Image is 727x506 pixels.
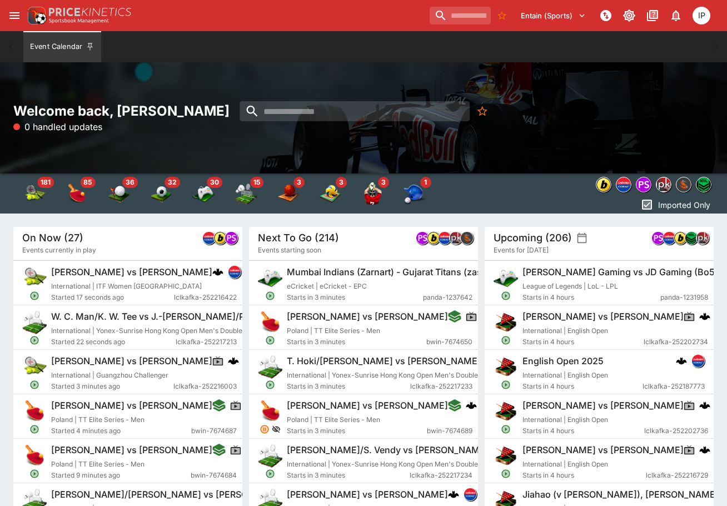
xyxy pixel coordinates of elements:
[287,460,481,468] span: International | Yonex-Sunrise Hong Kong Open Men's Doubles
[240,101,470,121] input: search
[494,310,518,334] img: snooker.png
[207,177,222,188] span: 30
[361,182,384,205] div: Rugby Union
[319,182,341,205] img: volleyball
[287,266,519,278] h6: Mumbai Indians (Zarnart) - Gujarat Titans (zasya) (Bo1)
[122,177,138,188] span: 36
[656,177,671,192] img: pricekinetics.png
[23,182,46,205] div: Tennis
[656,177,671,192] div: pricekinetics
[29,424,39,434] svg: Open
[699,400,710,411] img: logo-cerberus.svg
[576,232,587,244] button: settings
[522,444,684,456] h6: [PERSON_NAME] vs [PERSON_NAME]
[287,371,481,379] span: International | Yonex-Sunrise Hong Kong Open Men's Doubles
[287,326,380,335] span: Poland | TT Elite Series - Men
[501,469,511,479] svg: Open
[472,101,492,121] button: No Bookmarks
[522,326,608,335] span: International | English Open
[176,336,237,348] span: lclkafka-252217213
[676,355,687,366] img: logo-cerberus.svg
[494,354,518,379] img: snooker.png
[287,292,423,303] span: Starts in 3 minutes
[51,292,174,303] span: Started 17 seconds ago
[29,469,39,479] svg: Open
[522,266,718,278] h6: [PERSON_NAME] Gaming vs JD Gaming (Bo5)
[663,232,675,244] img: lclkafka.png
[666,6,686,26] button: Notifications
[49,8,131,16] img: PriceKinetics
[663,231,676,245] div: lclkafka
[522,400,684,411] h6: [PERSON_NAME] vs [PERSON_NAME]
[287,381,410,392] span: Starts in 3 minutes
[676,177,691,192] div: sportingsolutions
[466,400,477,411] div: cerberus
[258,399,282,423] img: table_tennis.png
[494,443,518,468] img: snooker.png
[174,292,237,303] span: lclkafka-252216422
[265,291,275,301] svg: Open
[636,177,651,192] div: pandascore
[287,400,448,411] h6: [PERSON_NAME] vs [PERSON_NAME]
[464,488,477,501] div: lclkafka
[427,425,472,436] span: bwin-7674689
[636,177,651,192] img: pandascore.png
[438,231,451,245] div: lclkafka
[228,355,239,366] div: cerberus
[51,266,212,278] h6: [PERSON_NAME] vs [PERSON_NAME]
[522,292,660,303] span: Starts in 4 hours
[522,311,684,323] h6: [PERSON_NAME] vs [PERSON_NAME]
[692,355,704,367] img: lclkafka.png
[29,380,39,390] svg: Open
[643,6,663,26] button: Documentation
[173,381,237,392] span: lclkafka-252216003
[287,311,448,323] h6: [PERSON_NAME] vs [PERSON_NAME]
[336,177,347,188] span: 3
[420,177,431,188] span: 1
[13,102,242,120] h2: Welcome back, [PERSON_NAME]
[287,415,380,424] span: Poland | TT Elite Series - Men
[258,443,282,468] img: badminton.png
[448,489,459,500] div: cerberus
[637,196,714,214] button: Imported Only
[652,232,664,244] img: pandascore.png
[596,6,616,26] button: NOT Connected to PK
[214,232,226,244] img: bwin.png
[51,460,145,468] span: Poland | TT Elite Series - Men
[514,7,592,24] button: Select Tenant
[108,182,130,205] div: Golf
[191,470,237,481] span: bwin-7674684
[660,292,708,303] span: panda-1231958
[23,182,46,205] img: tennis
[13,120,102,133] p: 0 handled updates
[258,310,282,334] img: table_tennis.png
[427,231,440,245] div: bwin
[501,424,511,434] svg: Open
[108,182,130,205] img: golf
[80,177,95,188] span: 85
[501,380,511,390] svg: Open
[22,245,96,256] span: Events currently in play
[287,444,578,456] h6: [PERSON_NAME]/S. Vendy vs [PERSON_NAME]/B.-[PERSON_NAME]
[213,231,227,245] div: bwin
[51,282,202,290] span: International | ITF Women [GEOGRAPHIC_DATA]
[699,444,710,455] img: logo-cerberus.svg
[287,355,610,367] h6: T. Hoki/[PERSON_NAME] vs [PERSON_NAME]/M. R. P. [GEOGRAPHIC_DATA]
[22,310,47,334] img: badminton.png
[293,177,305,188] span: 3
[644,425,708,436] span: lclkafka-252202736
[699,311,710,322] img: logo-cerberus.svg
[361,182,384,205] img: rugby_union
[66,182,88,205] img: table_tennis
[427,232,440,244] img: bwin.png
[416,231,429,245] div: pandascore
[22,231,83,244] h5: On Now (27)
[66,182,88,205] div: Table Tennis
[203,232,215,244] img: lclkafka.png
[37,177,54,188] span: 181
[22,399,47,423] img: table_tennis.png
[439,232,451,244] img: lclkafka.png
[51,444,212,456] h6: [PERSON_NAME] vs [PERSON_NAME]
[696,231,709,245] div: pricekinetics
[51,470,191,481] span: Started 9 minutes ago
